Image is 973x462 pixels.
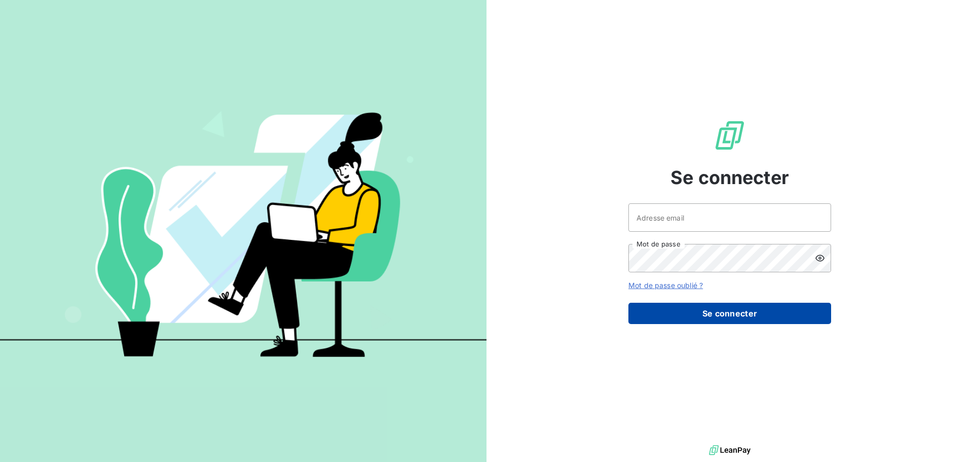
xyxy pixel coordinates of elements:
[628,281,703,290] a: Mot de passe oublié ?
[628,303,831,324] button: Se connecter
[670,164,789,191] span: Se connecter
[714,119,746,152] img: Logo LeanPay
[709,443,751,458] img: logo
[628,203,831,232] input: placeholder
